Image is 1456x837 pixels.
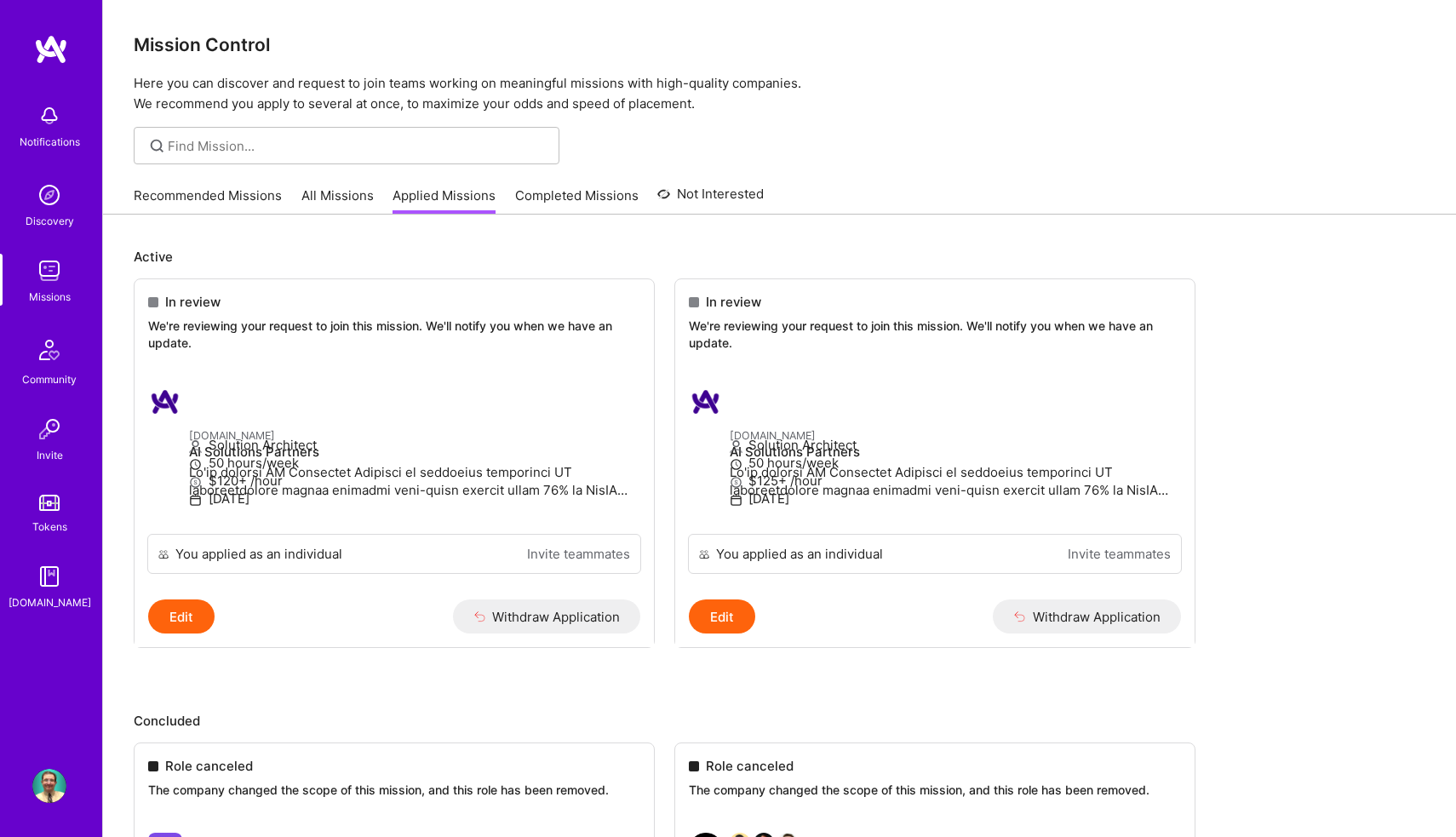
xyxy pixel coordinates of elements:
i: icon Applicant [730,440,742,453]
div: Tokens [32,518,67,536]
a: Recommended Missions [134,186,282,215]
i: icon MoneyGray [189,476,202,489]
button: Edit [689,599,755,633]
i: icon Calendar [189,494,202,507]
img: A.Team company logo [148,385,182,419]
div: [DOMAIN_NAME] [9,593,91,611]
img: bell [32,99,66,133]
a: Not Interested [657,184,764,215]
div: Missions [29,288,71,306]
img: guide book [32,559,66,593]
p: We're reviewing your request to join this mission. We'll notify you when we have an update. [689,318,1181,351]
i: icon Calendar [730,494,742,507]
div: Community [22,370,77,388]
a: User Avatar [28,769,71,803]
p: $120+ /hour [189,472,640,490]
p: 50 hours/week [730,454,1181,472]
a: Invite teammates [527,545,630,563]
i: icon SearchGrey [147,136,167,156]
div: Invite [37,446,63,464]
i: icon Clock [189,458,202,471]
span: In review [165,293,221,311]
img: User Avatar [32,769,66,803]
img: logo [34,34,68,65]
i: icon Applicant [189,440,202,453]
p: $125+ /hour [730,472,1181,490]
img: teamwork [32,254,66,288]
p: Concluded [134,712,1425,730]
div: Discovery [26,212,74,230]
img: discovery [32,178,66,212]
div: You applied as an individual [175,545,342,563]
a: All Missions [301,186,374,215]
p: [DATE] [189,490,640,507]
div: You applied as an individual [716,545,883,563]
i: icon Clock [730,458,742,471]
button: Edit [148,599,215,633]
a: Invite teammates [1068,545,1171,563]
a: A.Team company logo[DOMAIN_NAME]AI Solutions PartnersLo'ip dolorsi AM Consectet Adipisci el seddo... [675,371,1195,534]
p: Solution Architect [730,436,1181,454]
span: In review [706,293,761,311]
button: Withdraw Application [993,599,1181,633]
p: 50 hours/week [189,454,640,472]
img: Community [29,330,70,370]
p: Active [134,248,1425,266]
img: Invite [32,412,66,446]
h3: Mission Control [134,34,1425,55]
p: Here you can discover and request to join teams working on meaningful missions with high-quality ... [134,73,1425,114]
a: Completed Missions [515,186,639,215]
img: tokens [39,495,60,511]
img: A.Team company logo [689,385,723,419]
button: Withdraw Application [453,599,641,633]
a: A.Team company logo[DOMAIN_NAME]AI Solutions PartnersLo'ip dolorsi AM Consectet Adipisci el seddo... [135,371,654,534]
p: Solution Architect [189,436,640,454]
p: [DATE] [730,490,1181,507]
p: We're reviewing your request to join this mission. We'll notify you when we have an update. [148,318,640,351]
i: icon MoneyGray [730,476,742,489]
input: Find Mission... [168,137,547,155]
a: Applied Missions [393,186,496,215]
div: Notifications [20,133,80,151]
